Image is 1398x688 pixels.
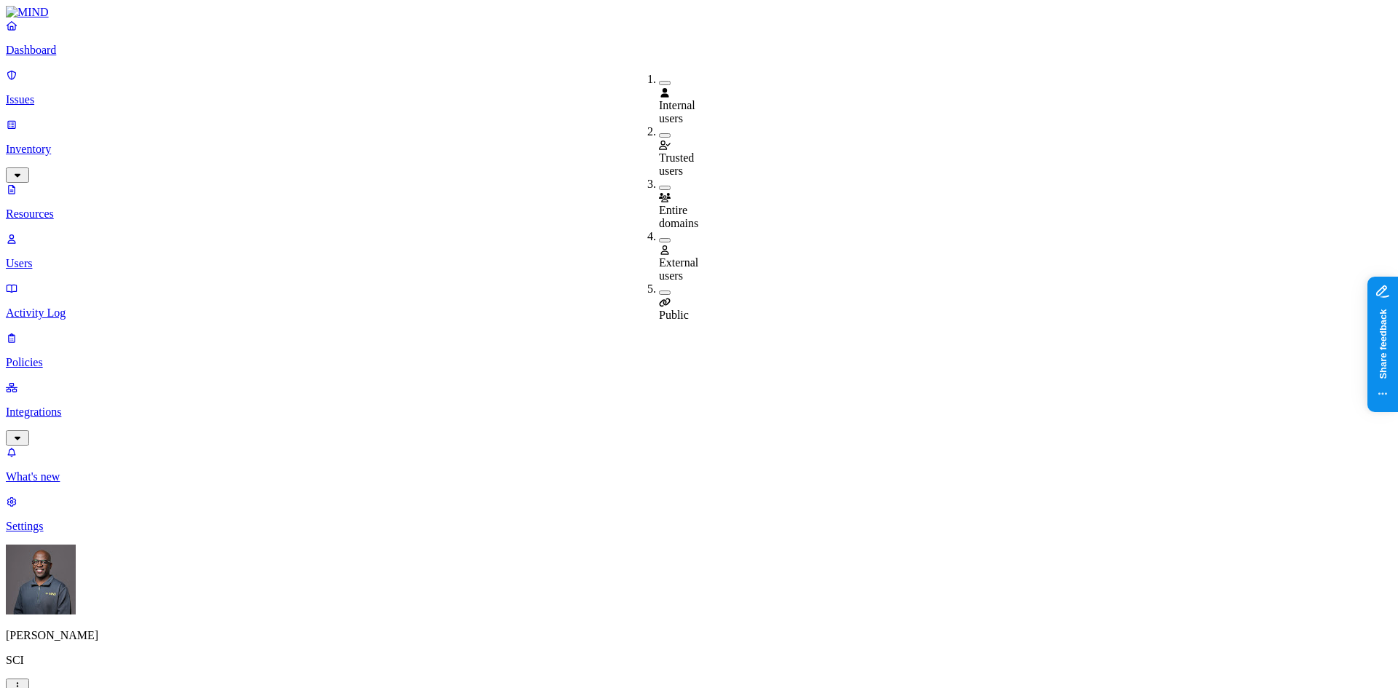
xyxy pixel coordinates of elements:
[6,183,1392,221] a: Resources
[659,256,698,282] span: External users
[6,44,1392,57] p: Dashboard
[6,6,1392,19] a: MIND
[6,545,76,614] img: Gregory Thomas
[6,68,1392,106] a: Issues
[6,629,1392,642] p: [PERSON_NAME]
[6,207,1392,221] p: Resources
[6,6,49,19] img: MIND
[6,520,1392,533] p: Settings
[6,143,1392,156] p: Inventory
[6,93,1392,106] p: Issues
[6,331,1392,369] a: Policies
[659,309,689,321] span: Public
[659,204,698,229] span: Entire domains
[1367,277,1398,412] iframe: Marker.io feedback button
[6,654,1392,667] p: SCI
[6,356,1392,369] p: Policies
[6,307,1392,320] p: Activity Log
[659,99,695,124] span: Internal users
[6,470,1392,483] p: What's new
[6,406,1392,419] p: Integrations
[6,446,1392,483] a: What's new
[6,495,1392,533] a: Settings
[6,381,1392,443] a: Integrations
[6,19,1392,57] a: Dashboard
[6,118,1392,181] a: Inventory
[6,282,1392,320] a: Activity Log
[6,257,1392,270] p: Users
[659,151,694,177] span: Trusted users
[6,232,1392,270] a: Users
